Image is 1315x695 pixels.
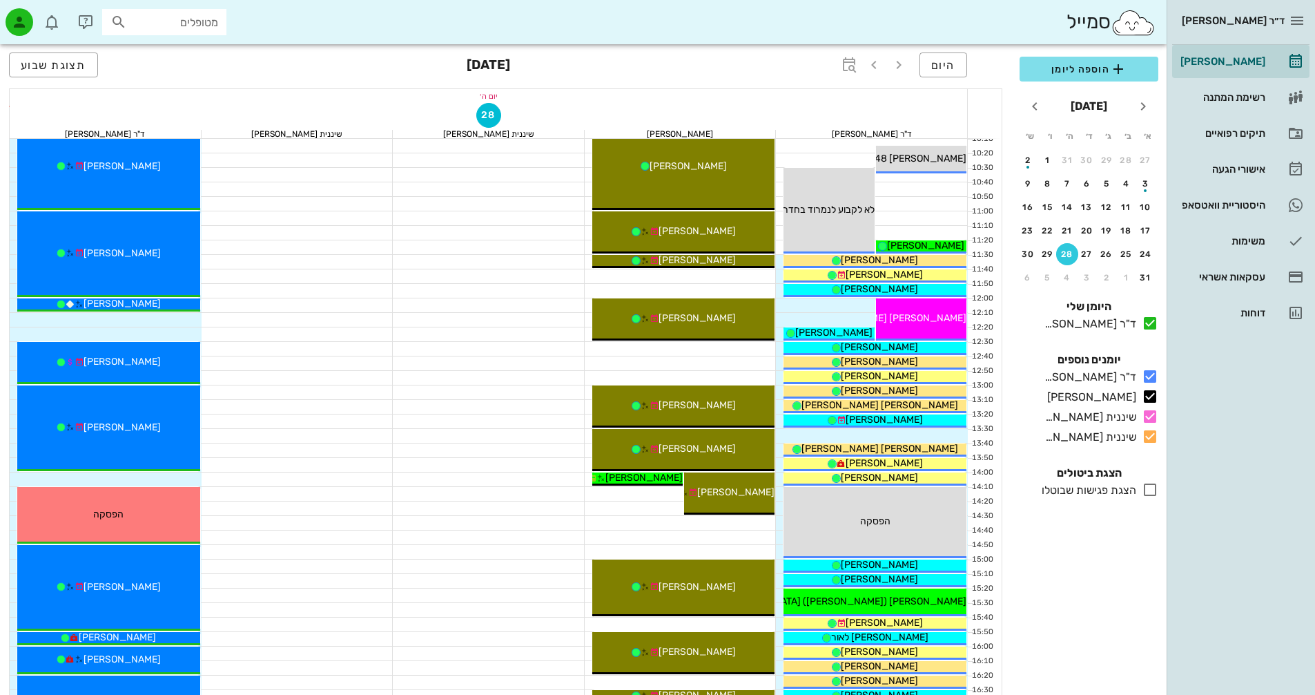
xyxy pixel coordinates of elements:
[1037,202,1059,212] div: 15
[1116,273,1138,283] div: 1
[1135,196,1157,218] button: 10
[477,109,500,121] span: 28
[1056,149,1078,171] button: 31
[968,627,996,638] div: 15:50
[968,423,996,435] div: 13:30
[1172,45,1309,78] a: [PERSON_NAME]
[968,220,996,232] div: 11:10
[801,399,958,411] span: [PERSON_NAME] [PERSON_NAME]
[968,511,996,522] div: 14:30
[968,191,996,203] div: 10:50
[1178,56,1265,67] div: [PERSON_NAME]
[1076,273,1098,283] div: 3
[1056,155,1078,165] div: 31
[1037,226,1059,236] div: 22
[776,130,967,138] div: ד"ר [PERSON_NAME]
[968,235,996,247] div: 11:20
[703,596,966,607] span: [PERSON_NAME] ([PERSON_NAME]) [GEOGRAPHIC_DATA]
[831,631,928,643] span: [PERSON_NAME] לאור
[1031,61,1147,77] span: הוספה ליומן
[1095,179,1118,189] div: 5
[84,160,161,172] span: [PERSON_NAME]
[79,631,156,643] span: [PERSON_NAME]
[1037,179,1059,189] div: 8
[1076,267,1098,289] button: 3
[841,646,918,658] span: [PERSON_NAME]
[21,59,86,72] span: תצוגת שבוע
[1135,179,1157,189] div: 3
[1017,220,1039,242] button: 23
[659,312,736,324] span: [PERSON_NAME]
[860,515,890,527] span: הפסקה
[1135,149,1157,171] button: 27
[841,660,918,672] span: [PERSON_NAME]
[1116,173,1138,195] button: 4
[1135,249,1157,259] div: 24
[1037,149,1059,171] button: 1
[968,482,996,493] div: 14:10
[968,380,996,392] div: 13:00
[1037,249,1059,259] div: 29
[1116,226,1138,236] div: 18
[84,581,161,593] span: [PERSON_NAME]
[1095,155,1118,165] div: 29
[1135,226,1157,236] div: 17
[41,11,49,19] span: תג
[968,598,996,609] div: 15:30
[841,356,918,368] span: [PERSON_NAME]
[841,254,918,266] span: [PERSON_NAME]
[1116,243,1138,265] button: 25
[1056,273,1078,283] div: 4
[968,583,996,595] div: 15:20
[1139,124,1157,148] th: א׳
[1020,465,1158,482] h4: הצגת ביטולים
[1095,226,1118,236] div: 19
[1076,149,1098,171] button: 30
[1131,94,1156,119] button: חודש שעבר
[1056,267,1078,289] button: 4
[84,356,161,368] span: [PERSON_NAME]
[1172,260,1309,294] a: עסקאות אשראי
[968,569,996,580] div: 15:10
[1116,249,1138,259] div: 25
[1076,202,1098,212] div: 13
[659,399,736,411] span: [PERSON_NAME]
[1037,273,1059,283] div: 5
[1056,226,1078,236] div: 21
[1178,307,1265,318] div: דוחות
[1119,124,1137,148] th: ב׳
[84,298,161,310] span: [PERSON_NAME]
[1076,179,1098,189] div: 6
[841,370,918,382] span: [PERSON_NAME]
[1095,196,1118,218] button: 12
[1178,272,1265,283] div: עסקאות אשראי
[968,351,996,363] div: 12:40
[1135,243,1157,265] button: 24
[968,177,996,189] div: 10:40
[659,225,736,237] span: [PERSON_NAME]
[841,472,918,484] span: [PERSON_NAME]
[1178,92,1265,103] div: רשימת המתנה
[1020,57,1158,82] button: הוספה ליומן
[968,307,996,319] div: 12:10
[1135,173,1157,195] button: 3
[968,453,996,464] div: 13:50
[1076,196,1098,218] button: 13
[1135,267,1157,289] button: 31
[968,612,996,624] div: 15:40
[968,525,996,537] div: 14:40
[1116,149,1138,171] button: 28
[968,206,996,218] div: 11:00
[1135,273,1157,283] div: 31
[1178,164,1265,175] div: אישורי הגעה
[1116,220,1138,242] button: 18
[968,278,996,290] div: 11:50
[9,53,98,77] button: תצוגת שבוע
[1056,202,1078,212] div: 14
[1076,226,1098,236] div: 20
[659,254,736,266] span: [PERSON_NAME]
[84,247,161,259] span: [PERSON_NAME]
[968,249,996,261] div: 11:30
[1017,149,1039,171] button: 2
[1095,202,1118,212] div: 12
